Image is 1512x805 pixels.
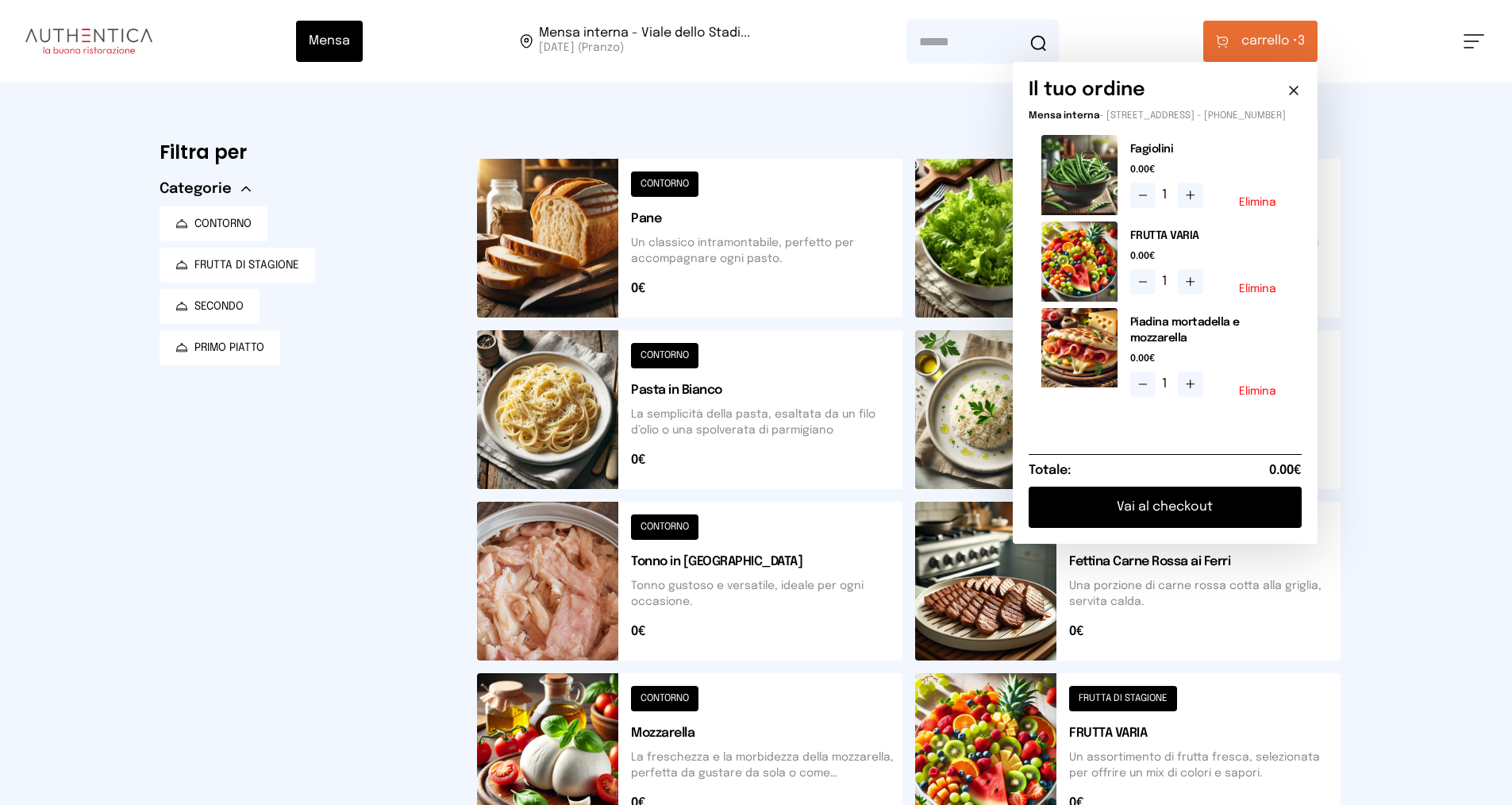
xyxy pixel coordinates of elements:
[194,257,299,273] span: FRUTTA DI STAGIONE
[1241,32,1305,51] span: 3
[1029,111,1099,121] span: Mensa interna
[1130,164,1289,176] span: 0.00€
[194,299,244,314] span: SECONDO
[25,29,152,54] img: logo.8f33a47.png
[160,289,260,324] button: SECONDO
[1241,32,1298,51] span: carrello •
[1162,186,1172,205] span: 1
[1239,283,1276,295] button: Elimina
[1239,197,1276,208] button: Elimina
[1162,272,1172,291] span: 1
[539,40,750,56] span: [DATE] (Pranzo)
[1029,461,1071,480] h6: Totale:
[1029,78,1145,103] h6: Il tuo ordine
[1269,461,1302,480] span: 0.00€
[1130,314,1289,346] h2: Piadina mortadella e mozzarella
[1162,375,1172,394] span: 1
[1203,21,1318,62] button: carrello •3
[1130,141,1289,157] h2: Fagiolini
[1029,487,1302,528] button: Vai al checkout
[160,330,280,365] button: PRIMO PIATTO
[194,340,264,356] span: PRIMO PIATTO
[1130,250,1289,263] span: 0.00€
[296,21,363,62] button: Mensa
[1029,110,1302,122] p: - [STREET_ADDRESS] - [PHONE_NUMBER]
[194,216,252,232] span: CONTORNO
[160,206,267,241] button: CONTORNO
[539,27,750,56] span: Viale dello Stadio, 77, 05100 Terni TR, Italia
[160,178,232,200] span: Categorie
[160,178,251,200] button: Categorie
[1041,135,1118,215] img: media
[1041,308,1118,388] img: media
[1041,221,1118,302] img: media
[1130,352,1289,365] span: 0.00€
[160,140,452,165] h6: Filtra per
[1130,228,1289,244] h2: FRUTTA VARIA
[1239,386,1276,397] button: Elimina
[160,248,315,283] button: FRUTTA DI STAGIONE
